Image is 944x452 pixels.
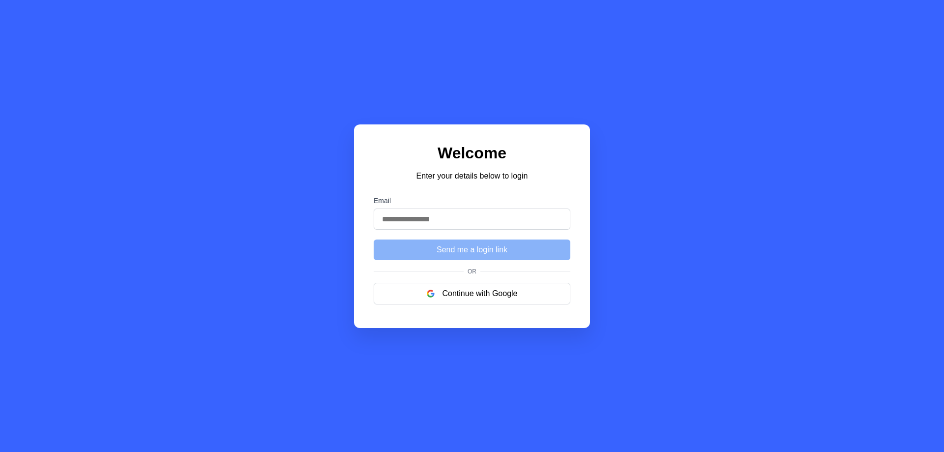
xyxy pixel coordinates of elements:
[374,170,570,182] p: Enter your details below to login
[374,197,570,205] label: Email
[374,144,570,162] h1: Welcome
[374,283,570,304] button: Continue with Google
[464,268,480,275] span: Or
[427,290,435,298] img: google logo
[374,240,570,260] button: Send me a login link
